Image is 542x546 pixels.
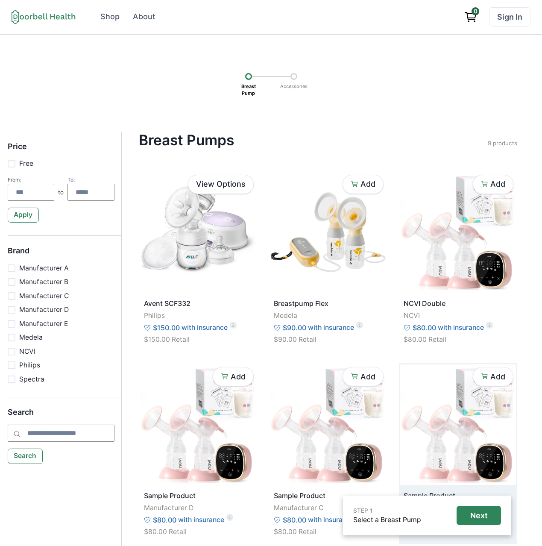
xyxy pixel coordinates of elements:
[473,367,513,386] button: Add
[144,298,252,308] p: Avent SCF332
[8,449,43,464] button: Search
[400,364,516,485] img: y87xkqs3juv2ky039rn649m6ig26
[490,179,505,189] p: Add
[472,7,479,15] span: 0
[188,175,254,194] a: View Options
[353,506,421,515] p: STEP 1
[400,172,516,350] a: NCVI DoubleNCVI$80.00with insurance$80.00 Retail
[19,319,68,329] p: Manufacturer E
[19,263,69,273] p: Manufacturer A
[490,372,505,382] p: Add
[277,80,311,93] p: Accessories
[473,175,513,194] button: Add
[139,132,488,149] h4: Breast Pumps
[343,367,383,386] button: Add
[8,208,39,223] button: Apply
[274,503,382,513] p: Manufacturer C
[144,335,252,345] p: $150.00 Retail
[274,298,382,308] p: Breastpump Flex
[153,323,180,333] p: $150.00
[308,515,354,525] p: with insurance
[133,11,155,23] div: About
[270,364,386,485] img: 8h6fizoczv30n0gcz1f3fjohbjxi
[283,323,306,333] p: $90.00
[360,372,375,382] p: Add
[19,332,43,343] p: Medela
[360,179,375,189] p: Add
[58,188,64,200] p: to
[274,490,382,501] p: Sample Product
[404,311,512,321] p: NCVI
[19,305,69,315] p: Manufacturer D
[404,490,512,501] p: Sample Product
[270,364,386,543] a: Sample ProductManufacturer C$80.00with insurance$80.00 Retail
[19,346,35,357] p: NCVI
[283,515,306,525] p: $80.00
[404,298,512,308] p: NCVI Double
[140,172,256,350] a: Avent SCF332Philips$150.00with insurance$150.00 Retail
[413,323,436,333] p: $80.00
[144,503,252,513] p: Manufacturer D
[308,323,354,333] p: with insurance
[470,511,488,520] p: Next
[438,323,484,333] p: with insurance
[140,172,256,293] img: p396f7c1jhk335ckoricv06bci68
[8,246,114,263] h5: Brand
[231,372,246,382] p: Add
[19,291,69,301] p: Manufacturer C
[19,159,33,169] p: Free
[404,335,512,345] p: $80.00 Retail
[213,367,253,386] button: Add
[238,80,259,100] p: Breast Pump
[270,172,386,293] img: wu1ofuyzz2pb86d2jgprv8htehmy
[153,515,176,525] p: $80.00
[274,527,382,537] p: $80.00 Retail
[343,175,383,194] button: Add
[19,360,40,370] p: Philips
[95,7,126,26] a: Shop
[489,7,530,26] a: Sign In
[182,323,228,333] p: with insurance
[144,311,252,321] p: Philips
[274,311,382,321] p: Medela
[488,139,517,147] p: 9 products
[8,176,55,183] div: From:
[144,527,252,537] p: $80.00 Retail
[400,364,516,543] a: Sample ProductManufacturer B$80.00with insurance$80.00 Retail
[400,172,516,293] img: tns73qkjvnll4qaugvy1iy5zbioi
[19,374,44,385] p: Spectra
[144,490,252,501] p: Sample Product
[460,7,482,26] a: View cart
[457,506,501,525] button: Next
[8,408,114,425] h5: Search
[100,11,120,23] div: Shop
[127,7,161,26] a: About
[19,277,68,287] p: Manufacturer B
[8,142,114,159] h5: Price
[140,364,256,485] img: qf9drc99yyqqjg7muppwd4zrx7z4
[274,335,382,345] p: $90.00 Retail
[270,172,386,350] a: Breastpump FlexMedela$90.00with insurance$90.00 Retail
[353,516,421,524] a: Select a Breast Pump
[140,364,256,543] a: Sample ProductManufacturer D$80.00with insurance$80.00 Retail
[178,515,224,525] p: with insurance
[67,176,114,183] div: To:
